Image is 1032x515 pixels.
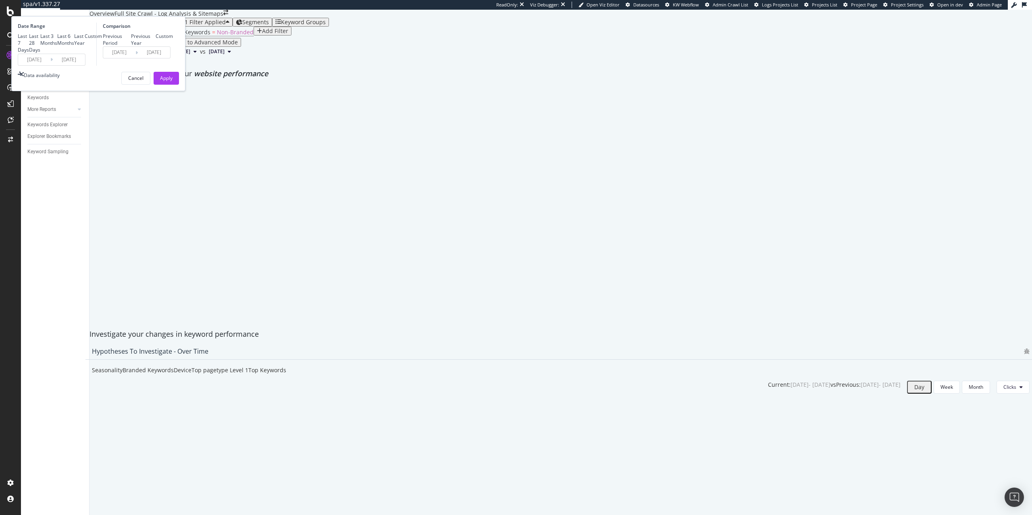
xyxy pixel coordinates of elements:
[233,18,272,27] button: Segments
[131,33,156,46] div: Previous Year
[883,2,924,8] a: Project Settings
[138,47,170,58] input: End Date
[156,33,173,40] div: Custom
[176,18,233,27] button: 1 Filter Applied
[160,75,173,81] div: Apply
[29,33,40,53] div: Last 28 Days
[27,94,83,102] a: Keywords
[768,381,791,389] div: Current:
[168,39,238,46] div: Switch to Advanced Mode
[930,2,963,8] a: Open in dev
[673,2,699,8] span: KW Webflow
[907,381,932,394] button: Day
[206,47,234,56] button: [DATE]
[57,33,74,46] div: Last 6 Months
[861,381,901,389] div: [DATE] - [DATE]
[713,2,748,8] span: Admin Crawl List
[843,2,877,8] a: Project Page
[40,33,57,46] div: Last 3 Months
[27,132,71,141] div: Explorer Bookmarks
[27,148,69,156] div: Keyword Sampling
[762,2,798,8] span: Logs Projects List
[934,381,960,394] button: Week
[27,132,83,141] a: Explorer Bookmarks
[977,2,1002,8] span: Admin Page
[997,381,1030,394] button: Clicks
[754,2,798,8] a: Logs Projects List
[940,384,953,390] div: Week
[891,2,924,8] span: Project Settings
[27,121,68,129] div: Keywords Explorer
[89,329,1032,340] div: Investigate your changes in keyword performance
[103,47,135,58] input: Start Date
[530,2,559,8] div: Viz Debugger:
[174,366,191,374] div: Device
[633,2,659,8] span: Datasources
[272,18,329,27] button: Keyword Groups
[812,2,837,8] span: Projects List
[209,48,225,55] span: 2025 Aug. 12th
[705,2,748,8] a: Admin Crawl List
[92,347,208,355] div: Hypotheses to Investigate - Over Time
[200,48,206,56] span: vs
[18,23,94,29] div: Date Range
[281,19,326,25] div: Keyword Groups
[969,2,1002,8] a: Admin Page
[103,23,173,29] div: Comparison
[665,2,699,8] a: KW Webflow
[89,10,114,18] div: Overview
[217,28,254,36] span: Non-Branded
[962,381,990,394] button: Month
[24,72,60,79] div: Data availability
[242,18,269,26] span: Segments
[830,381,861,389] div: vs Previous :
[27,94,49,102] div: Keywords
[27,105,56,114] div: More Reports
[791,381,830,389] div: [DATE] - [DATE]
[626,2,659,8] a: Datasources
[27,148,83,156] a: Keyword Sampling
[804,2,837,8] a: Projects List
[937,2,963,8] span: Open in dev
[18,54,50,65] input: Start Date
[121,72,150,85] button: Cancel
[92,366,123,374] div: Seasonality
[254,27,291,35] button: Add Filter
[184,28,210,36] span: Keywords
[212,28,215,36] span: =
[969,384,983,390] div: Month
[53,54,85,65] input: End Date
[128,75,144,81] div: Cancel
[578,2,620,8] a: Open Viz Editor
[194,69,268,78] span: website performance
[171,47,200,56] button: [DATE]
[114,10,223,18] div: Full Site Crawl - Log Analysis & Sitemaps
[851,2,877,8] span: Project Page
[587,2,620,8] span: Open Viz Editor
[496,2,518,8] div: ReadOnly:
[27,121,83,129] a: Keywords Explorer
[154,72,179,85] button: Apply
[89,69,1032,79] div: Detect big movements in your
[1003,384,1016,390] span: Clicks
[103,33,131,46] div: Previous Period
[18,33,29,53] div: Last 7 Days
[85,33,102,40] div: Custom
[248,366,286,374] div: Top Keywords
[27,105,75,114] a: More Reports
[185,19,226,25] div: 1 Filter Applied
[74,33,85,46] div: Last Year
[123,366,174,374] div: Branded Keywords
[914,384,924,390] div: Day
[262,28,288,34] div: Add Filter
[1024,348,1030,354] div: bug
